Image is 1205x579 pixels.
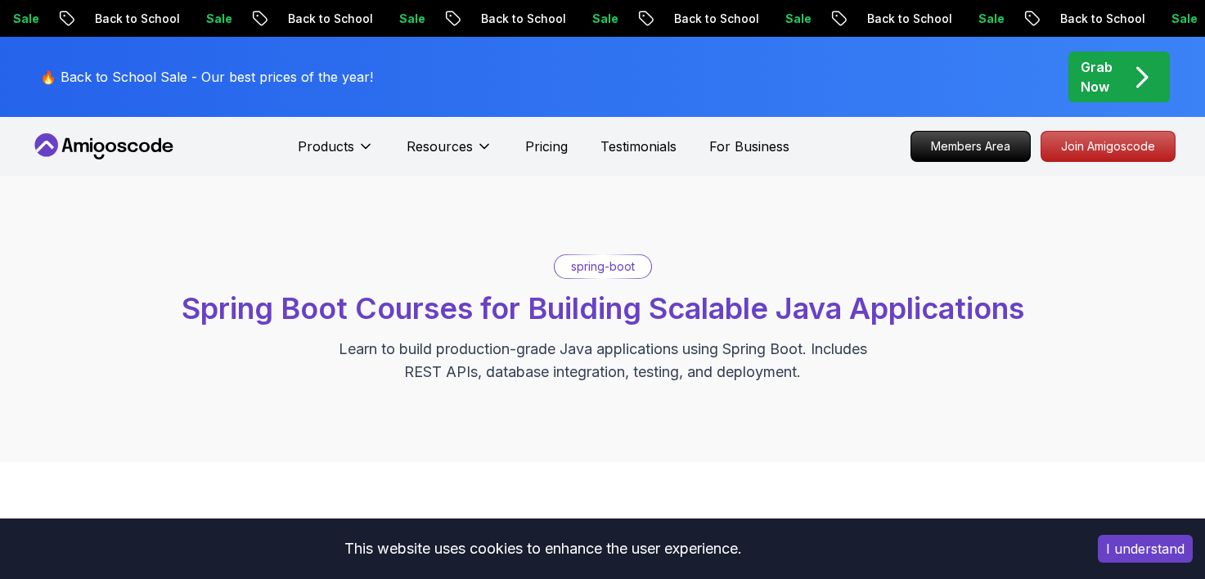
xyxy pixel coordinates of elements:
[468,11,579,27] p: Back to School
[298,137,374,169] button: Products
[328,338,878,384] p: Learn to build production-grade Java applications using Spring Boot. Includes REST APIs, database...
[772,11,825,27] p: Sale
[275,11,386,27] p: Back to School
[298,137,354,156] p: Products
[525,137,568,156] a: Pricing
[12,531,1073,567] div: This website uses cookies to enhance the user experience.
[965,11,1018,27] p: Sale
[661,11,772,27] p: Back to School
[709,137,789,156] a: For Business
[1041,131,1176,162] a: Join Amigoscode
[910,131,1031,162] a: Members Area
[407,137,492,169] button: Resources
[40,67,373,87] p: 🔥 Back to School Sale - Our best prices of the year!
[1081,57,1113,96] p: Grab Now
[854,11,965,27] p: Back to School
[600,137,677,156] a: Testimonials
[1098,535,1193,563] button: Accept cookies
[1047,11,1158,27] p: Back to School
[911,132,1030,161] p: Members Area
[1041,132,1175,161] p: Join Amigoscode
[571,258,635,275] p: spring-boot
[407,137,473,156] p: Resources
[386,11,438,27] p: Sale
[82,11,193,27] p: Back to School
[579,11,632,27] p: Sale
[193,11,245,27] p: Sale
[182,290,1024,326] span: Spring Boot Courses for Building Scalable Java Applications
